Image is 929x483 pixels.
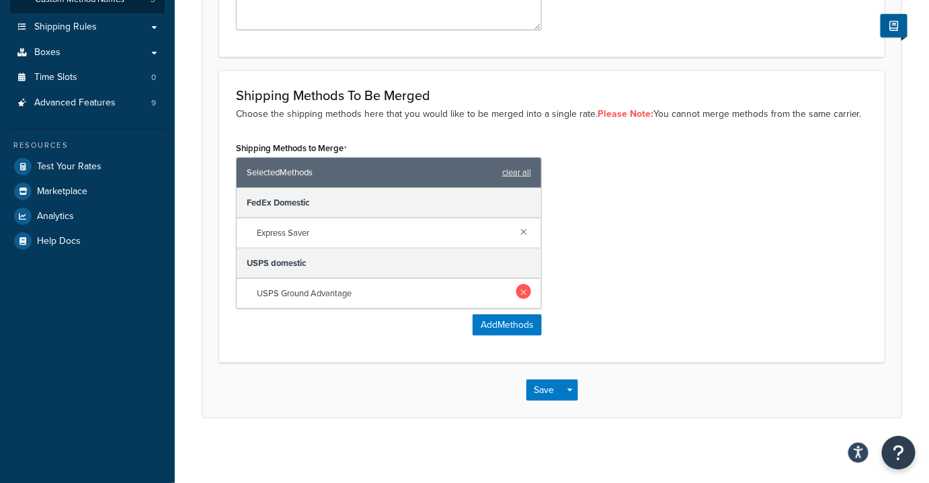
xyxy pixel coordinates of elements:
[10,15,165,40] a: Shipping Rules
[10,140,165,151] div: Resources
[37,186,87,197] span: Marketplace
[236,107,868,122] p: Choose the shipping methods here that you would like to be merged into a single rate. You cannot ...
[10,155,165,179] a: Test Your Rates
[10,91,165,116] li: Advanced Features
[10,179,165,204] a: Marketplace
[10,65,165,90] a: Time Slots0
[34,72,77,83] span: Time Slots
[247,163,495,182] span: Selected Methods
[237,188,541,218] div: FedEx Domestic
[37,236,81,247] span: Help Docs
[257,224,510,243] span: Express Saver
[34,21,97,33] span: Shipping Rules
[10,65,165,90] li: Time Slots
[37,211,74,222] span: Analytics
[473,314,542,336] button: AddMethods
[10,40,165,65] a: Boxes
[598,107,653,121] strong: Please Note:
[34,97,116,109] span: Advanced Features
[881,14,907,38] button: Show Help Docs
[34,47,60,58] span: Boxes
[526,380,563,401] button: Save
[237,249,541,279] div: USPS domestic
[257,284,510,303] span: USPS Ground Advantage
[37,161,102,173] span: Test Your Rates
[10,204,165,228] a: Analytics
[151,97,156,109] span: 9
[10,229,165,253] a: Help Docs
[236,143,347,154] label: Shipping Methods to Merge
[236,88,868,103] h3: Shipping Methods To Be Merged
[151,72,156,83] span: 0
[882,436,916,470] button: Open Resource Center
[10,91,165,116] a: Advanced Features9
[502,163,531,182] a: clear all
